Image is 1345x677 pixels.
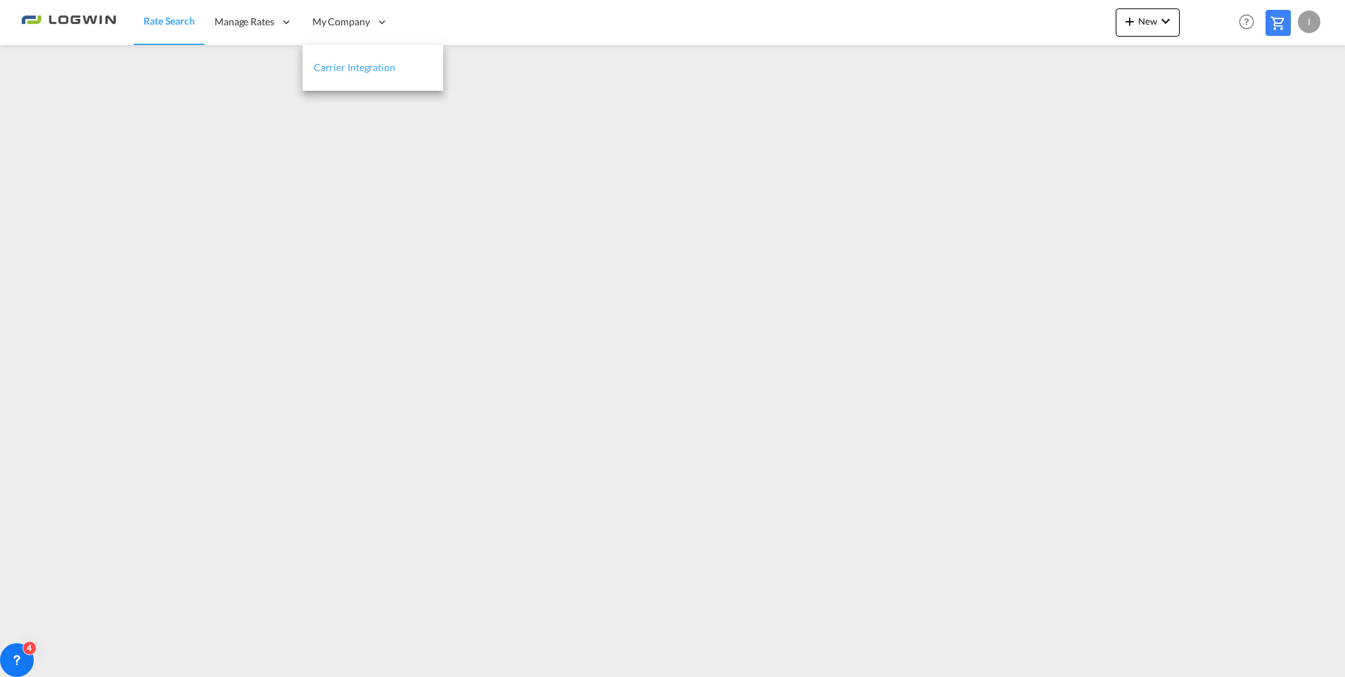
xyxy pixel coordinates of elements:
[144,15,195,27] span: Rate Search
[1157,13,1174,30] md-icon: icon-chevron-down
[1116,8,1180,37] button: icon-plus 400-fgNewicon-chevron-down
[1298,11,1320,33] div: I
[1235,10,1266,35] div: Help
[1121,15,1174,27] span: New
[1235,10,1258,34] span: Help
[312,15,370,29] span: My Company
[21,6,116,38] img: 2761ae10d95411efa20a1f5e0282d2d7.png
[1121,13,1138,30] md-icon: icon-plus 400-fg
[302,45,443,91] a: Carrier Integration
[314,61,395,73] span: Carrier Integration
[215,15,274,29] span: Manage Rates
